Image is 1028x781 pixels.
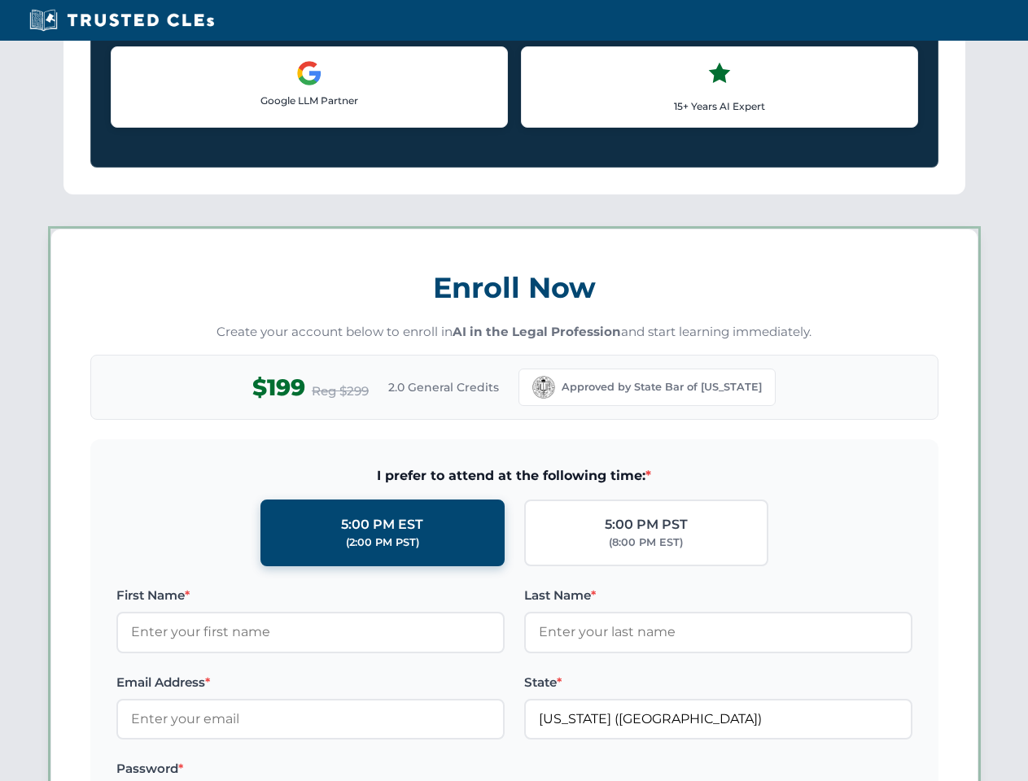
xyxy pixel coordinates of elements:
div: (2:00 PM PST) [346,534,419,551]
img: California Bar [532,376,555,399]
img: Trusted CLEs [24,8,219,33]
input: Enter your email [116,699,505,740]
span: Approved by State Bar of [US_STATE] [562,379,762,395]
p: 15+ Years AI Expert [535,98,904,114]
p: Create your account below to enroll in and start learning immediately. [90,323,938,342]
label: Email Address [116,673,505,692]
label: Last Name [524,586,912,605]
h3: Enroll Now [90,262,938,313]
img: Google [296,60,322,86]
div: (8:00 PM EST) [609,534,683,551]
div: 5:00 PM PST [605,514,688,535]
strong: AI in the Legal Profession [453,324,621,339]
span: 2.0 General Credits [388,378,499,396]
label: State [524,673,912,692]
label: First Name [116,586,505,605]
input: Enter your first name [116,612,505,652]
input: Enter your last name [524,612,912,652]
div: 5:00 PM EST [341,514,423,535]
span: $199 [252,369,305,406]
span: I prefer to attend at the following time: [116,465,912,486]
label: Password [116,759,505,779]
p: Google LLM Partner [125,93,494,108]
span: Reg $299 [312,382,369,401]
input: California (CA) [524,699,912,740]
